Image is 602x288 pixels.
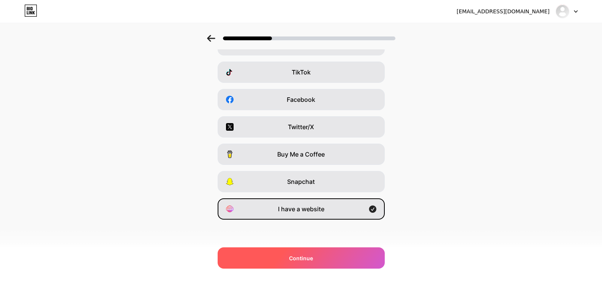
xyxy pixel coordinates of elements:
[287,95,315,104] span: Facebook
[287,177,315,186] span: Snapchat
[277,150,325,159] span: Buy Me a Coffee
[288,122,314,131] span: Twitter/X
[289,254,313,262] span: Continue
[555,4,570,19] img: zofuly
[278,204,324,214] span: I have a website
[457,8,550,16] div: [EMAIL_ADDRESS][DOMAIN_NAME]
[292,68,311,77] span: TikTok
